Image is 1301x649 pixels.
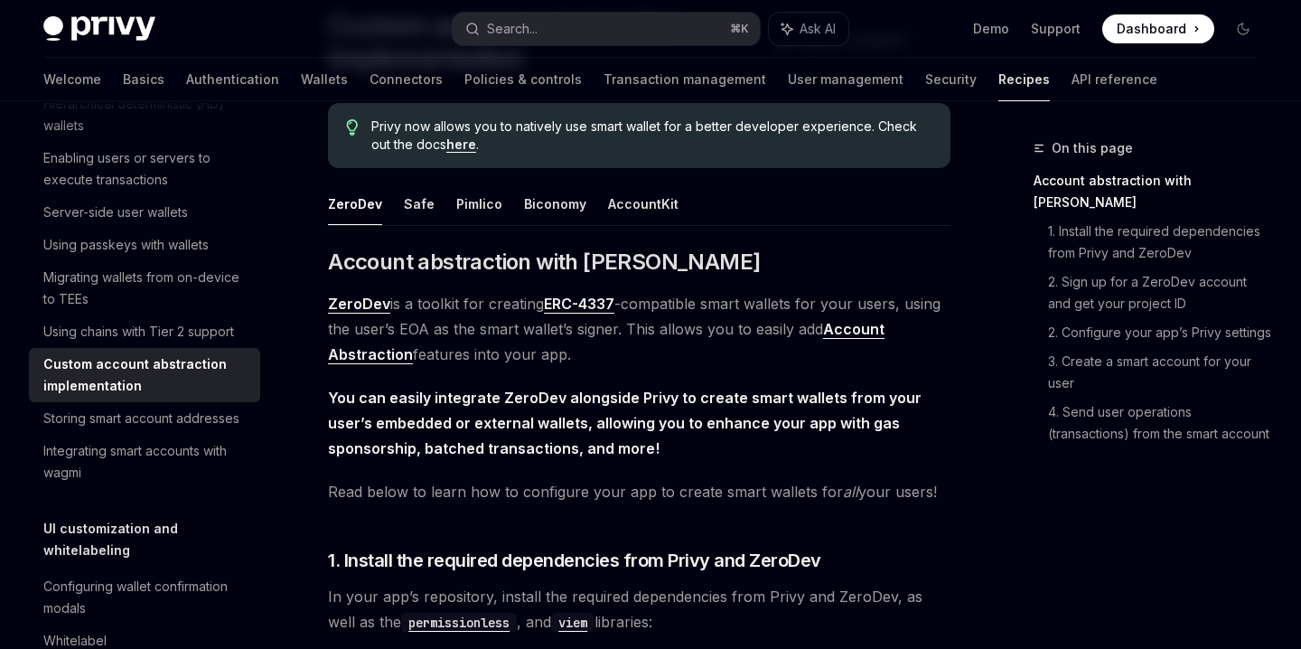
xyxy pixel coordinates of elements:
[730,22,749,36] span: ⌘ K
[800,20,836,38] span: Ask AI
[123,58,164,101] a: Basics
[551,613,594,633] code: viem
[43,321,234,343] div: Using chains with Tier 2 support
[43,408,239,429] div: Storing smart account addresses
[925,58,977,101] a: Security
[524,183,586,225] button: Biconomy
[1048,217,1272,268] a: 1. Install the required dependencies from Privy and ZeroDev
[328,389,922,457] strong: You can easily integrate ZeroDev alongside Privy to create smart wallets from your user’s embedde...
[1031,20,1081,38] a: Support
[29,315,260,348] a: Using chains with Tier 2 support
[487,18,538,40] div: Search...
[346,119,359,136] svg: Tip
[401,613,517,631] a: permissionless
[1048,347,1272,398] a: 3. Create a smart account for your user
[43,147,249,191] div: Enabling users or servers to execute transactions
[1072,58,1157,101] a: API reference
[328,183,382,225] button: ZeroDev
[456,183,502,225] button: Pimlico
[29,229,260,261] a: Using passkeys with wallets
[453,13,759,45] button: Search...⌘K
[404,183,435,225] button: Safe
[328,584,950,635] span: In your app’s repository, install the required dependencies from Privy and ZeroDev, as well as th...
[843,483,858,501] em: all
[370,58,443,101] a: Connectors
[29,402,260,435] a: Storing smart account addresses
[1048,268,1272,318] a: 2. Sign up for a ZeroDev account and get your project ID
[29,435,260,489] a: Integrating smart accounts with wagmi
[29,261,260,315] a: Migrating wallets from on-device to TEEs
[43,576,249,619] div: Configuring wallet confirmation modals
[544,295,614,314] a: ERC-4337
[604,58,766,101] a: Transaction management
[43,518,260,561] h5: UI customization and whitelabeling
[401,613,517,633] code: permissionless
[1034,166,1272,217] a: Account abstraction with [PERSON_NAME]
[328,248,760,277] span: Account abstraction with [PERSON_NAME]
[29,570,260,625] a: Configuring wallet confirmation modals
[186,58,279,101] a: Authentication
[43,58,101,101] a: Welcome
[1117,20,1186,38] span: Dashboard
[29,142,260,196] a: Enabling users or servers to execute transactions
[464,58,582,101] a: Policies & controls
[29,196,260,229] a: Server-side user wallets
[1229,14,1258,43] button: Toggle dark mode
[328,291,950,367] span: is a toolkit for creating -compatible smart wallets for your users, using the user’s EOA as the s...
[1048,398,1272,448] a: 4. Send user operations (transactions) from the smart account
[1102,14,1214,43] a: Dashboard
[43,202,188,223] div: Server-side user wallets
[328,479,950,504] span: Read below to learn how to configure your app to create smart wallets for your users!
[328,295,390,314] a: ZeroDev
[43,16,155,42] img: dark logo
[446,136,476,153] a: here
[43,234,209,256] div: Using passkeys with wallets
[29,348,260,402] a: Custom account abstraction implementation
[769,13,848,45] button: Ask AI
[371,118,932,154] span: Privy now allows you to natively use smart wallet for a better developer experience. Check out th...
[998,58,1050,101] a: Recipes
[301,58,348,101] a: Wallets
[43,440,249,484] div: Integrating smart accounts with wagmi
[43,353,249,397] div: Custom account abstraction implementation
[1048,318,1272,347] a: 2. Configure your app’s Privy settings
[43,267,249,310] div: Migrating wallets from on-device to TEEs
[1052,137,1133,159] span: On this page
[551,613,594,631] a: viem
[788,58,903,101] a: User management
[973,20,1009,38] a: Demo
[608,183,679,225] button: AccountKit
[328,548,821,573] span: 1. Install the required dependencies from Privy and ZeroDev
